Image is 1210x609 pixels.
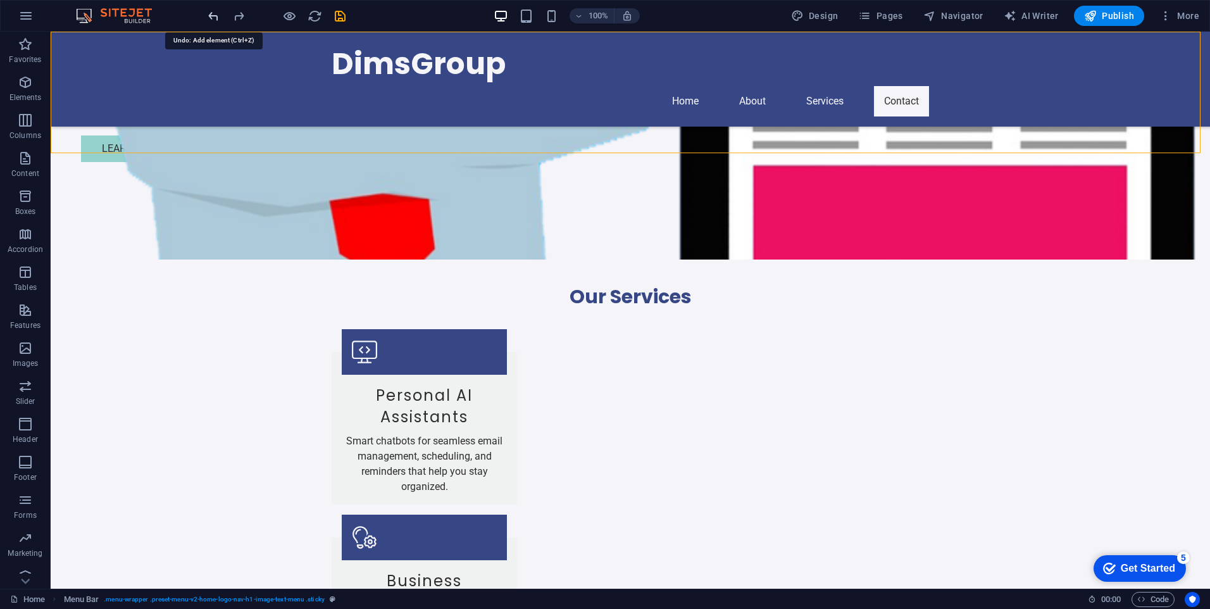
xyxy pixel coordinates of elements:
span: : [1110,594,1112,604]
span: Design [791,9,839,22]
h6: 100% [589,8,609,23]
img: Editor Logo [73,8,168,23]
button: AI Writer [999,6,1064,26]
span: More [1159,9,1199,22]
button: More [1154,6,1204,26]
span: Pages [858,9,902,22]
p: Marketing [8,548,42,558]
h6: Session time [1088,592,1121,607]
p: Content [11,168,39,179]
i: On resize automatically adjust zoom level to fit chosen device. [621,10,633,22]
span: Publish [1084,9,1134,22]
button: Design [786,6,844,26]
p: Boxes [15,206,36,217]
span: 00 00 [1101,592,1121,607]
i: This element is a customizable preset [330,596,335,603]
span: AI Writer [1004,9,1059,22]
button: reload [307,8,322,23]
p: Features [10,320,41,330]
span: Click to select. Double-click to edit [64,592,99,607]
p: Accordion [8,244,43,254]
div: Design (Ctrl+Alt+Y) [786,6,844,26]
p: Images [13,358,39,368]
p: Columns [9,130,41,141]
button: Code [1132,592,1175,607]
span: . menu-wrapper .preset-menu-v2-home-logo-nav-h1-image-text-menu .sticky [104,592,325,607]
button: 100% [570,8,614,23]
button: Usercentrics [1185,592,1200,607]
button: Pages [853,6,907,26]
button: undo [206,8,221,23]
div: Get Started [37,14,92,25]
p: Favorites [9,54,41,65]
p: Footer [14,472,37,482]
a: Click to cancel selection. Double-click to open Pages [10,592,45,607]
p: Elements [9,92,42,103]
button: Navigator [918,6,989,26]
span: Navigator [923,9,983,22]
p: Header [13,434,38,444]
i: Save (Ctrl+S) [333,9,347,23]
i: Reload page [308,9,322,23]
p: Forms [14,510,37,520]
nav: breadcrumb [64,592,335,607]
i: Redo: Move elements (Ctrl+Y, ⌘+Y) [232,9,246,23]
button: redo [231,8,246,23]
button: save [332,8,347,23]
div: Get Started 5 items remaining, 0% complete [10,6,103,33]
p: Tables [14,282,37,292]
button: Publish [1074,6,1144,26]
div: 5 [94,3,106,15]
p: Slider [16,396,35,406]
span: Code [1137,592,1169,607]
